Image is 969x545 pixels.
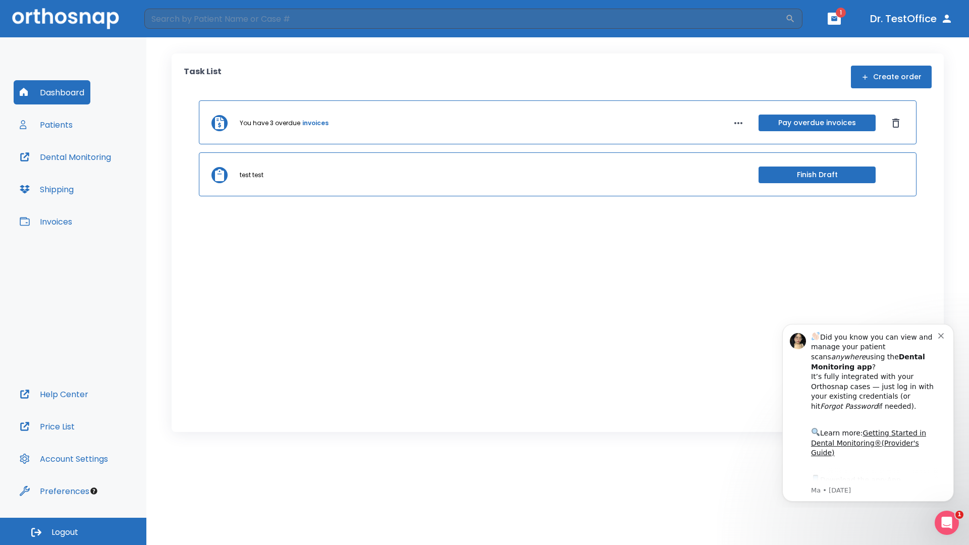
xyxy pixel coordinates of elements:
[14,113,79,137] button: Patients
[759,115,876,131] button: Pay overdue invoices
[14,145,117,169] button: Dental Monitoring
[866,10,957,28] button: Dr. TestOffice
[759,167,876,183] button: Finish Draft
[14,177,80,201] button: Shipping
[14,209,78,234] button: Invoices
[44,171,171,180] p: Message from Ma, sent 5w ago
[184,66,222,88] p: Task List
[302,119,329,128] a: invoices
[767,315,969,508] iframe: Intercom notifications message
[851,66,932,88] button: Create order
[12,8,119,29] img: Orthosnap
[935,511,959,535] iframe: Intercom live chat
[44,158,171,210] div: Download the app: | ​ Let us know if you need help getting started!
[89,486,98,496] div: Tooltip anchor
[44,161,134,179] a: App Store
[14,80,90,104] button: Dashboard
[51,527,78,538] span: Logout
[888,115,904,131] button: Dismiss
[144,9,785,29] input: Search by Patient Name or Case #
[955,511,963,519] span: 1
[171,16,179,24] button: Dismiss notification
[240,171,263,180] p: test test
[14,414,81,439] button: Price List
[240,119,300,128] p: You have 3 overdue
[836,8,846,18] span: 1
[14,479,95,503] button: Preferences
[14,382,94,406] button: Help Center
[14,447,114,471] button: Account Settings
